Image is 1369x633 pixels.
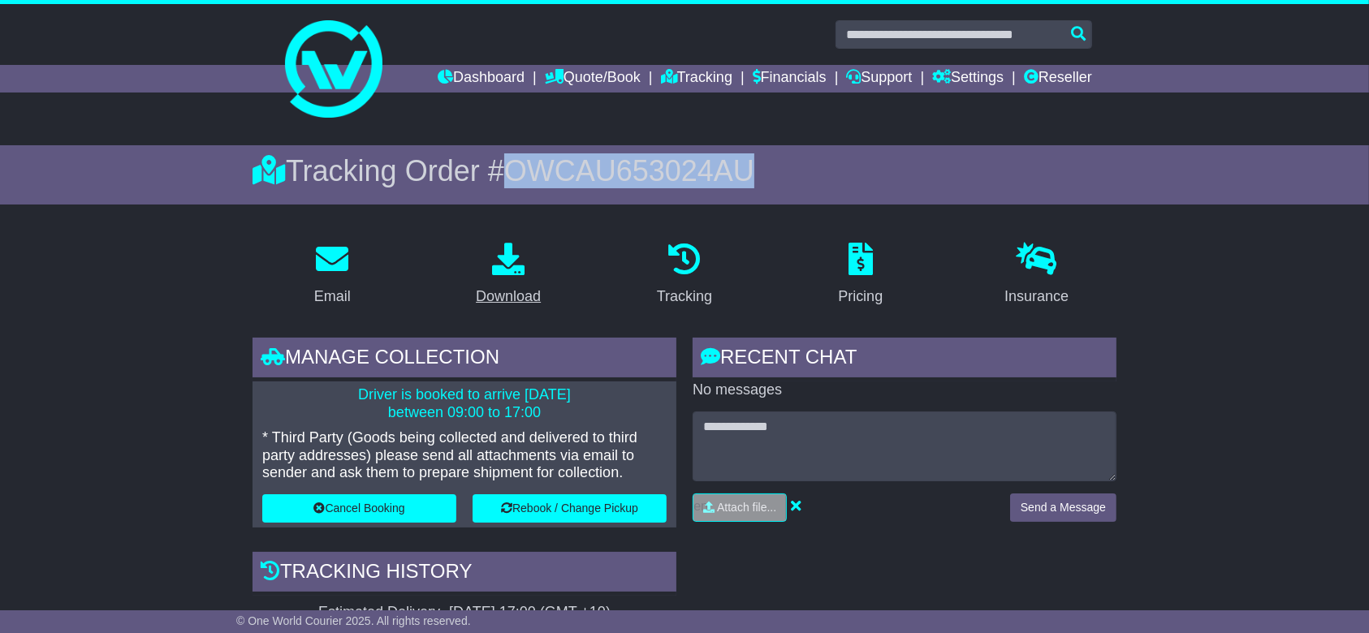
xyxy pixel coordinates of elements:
[932,65,1004,93] a: Settings
[476,286,541,308] div: Download
[1010,493,1116,522] button: Send a Message
[646,237,723,313] a: Tracking
[262,494,456,523] button: Cancel Booking
[253,604,676,622] div: Estimated Delivery -
[253,153,1116,188] div: Tracking Order #
[838,286,883,308] div: Pricing
[253,338,676,381] div: Manage collection
[304,237,361,313] a: Email
[657,286,712,308] div: Tracking
[314,286,351,308] div: Email
[753,65,827,93] a: Financials
[449,604,611,622] div: [DATE] 17:00 (GMT +10)
[1004,286,1069,308] div: Insurance
[693,338,1116,381] div: RECENT CHAT
[693,381,1116,399] p: No messages
[473,494,667,523] button: Rebook / Change Pickup
[262,429,667,482] p: * Third Party (Goods being collected and delivered to third party addresses) please send all atta...
[465,237,551,313] a: Download
[545,65,641,93] a: Quote/Book
[994,237,1079,313] a: Insurance
[1024,65,1092,93] a: Reseller
[236,614,471,627] span: © One World Courier 2025. All rights reserved.
[661,65,732,93] a: Tracking
[438,65,525,93] a: Dashboard
[262,386,667,421] p: Driver is booked to arrive [DATE] between 09:00 to 17:00
[253,552,676,596] div: Tracking history
[827,237,893,313] a: Pricing
[504,154,754,187] span: OWCAU653024AU
[846,65,912,93] a: Support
